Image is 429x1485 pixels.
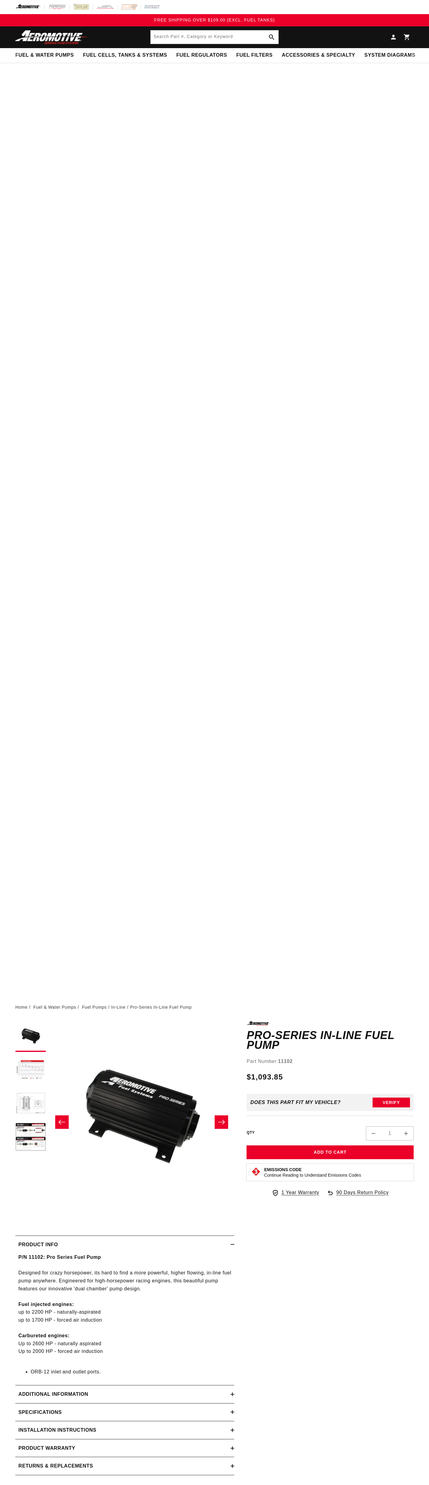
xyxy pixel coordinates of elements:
span: 90 Days Return Policy [336,1189,389,1203]
span: Fuel & Water Pumps [15,52,74,59]
li: ORB-12 inlet and outlet ports. [31,1368,231,1376]
button: Load image 2 in gallery view [15,1055,46,1086]
summary: Installation Instructions [15,1421,234,1439]
button: Verify [373,1098,410,1107]
span: $1,093.85 [247,1072,283,1083]
summary: Product Info [15,1236,234,1254]
a: 1 Year Warranty [272,1189,319,1197]
h2: Additional information [18,1390,88,1398]
img: Aeromotive [13,30,90,44]
summary: Returns & replacements [15,1457,234,1475]
button: Load image 3 in gallery view [15,1089,46,1119]
strong: Fuel injected engines: [18,1302,74,1307]
strong: 11102 [278,1059,293,1064]
h2: Returns & replacements [18,1462,93,1470]
span: 1 Year Warranty [282,1189,319,1197]
a: Fuel Pumps [82,1004,107,1011]
span: Fuel Regulators [176,52,227,59]
button: Load image 4 in gallery view [15,1122,46,1153]
a: 90 Days Return Policy [327,1189,389,1203]
h2: Installation Instructions [18,1426,96,1434]
button: Emissions CodeContinue Reading to Understand Emissions Codes [264,1167,361,1178]
summary: Product warranty [15,1439,234,1457]
div: Part Number: [247,1057,414,1065]
h2: Product Info [18,1241,58,1249]
summary: Fuel Filters [232,48,277,63]
button: Slide right [215,1115,228,1129]
summary: Additional information [15,1385,234,1403]
summary: System Diagrams [360,48,420,63]
summary: Specifications [15,1403,234,1421]
p: Continue Reading to Understand Emissions Codes [264,1172,361,1178]
h2: Product warranty [18,1444,75,1452]
span: Accessories & Specialty [282,52,355,59]
button: Slide left [55,1115,69,1129]
summary: Fuel Regulators [172,48,232,63]
a: Home [15,1004,28,1011]
media-gallery: Gallery Viewer [15,1021,234,1223]
span: Fuel Filters [236,52,273,59]
summary: Accessories & Specialty [277,48,360,63]
p: Designed for crazy horsepower, its hard to find a more powerful, higher flowing, in-line fuel pum... [18,1253,231,1363]
button: Load image 1 in gallery view [15,1021,46,1052]
div: Does This part fit My vehicle? [250,1100,341,1105]
summary: Fuel Cells, Tanks & Systems [79,48,172,63]
a: Fuel & Water Pumps [33,1004,76,1011]
li: Pro-Series In-Line Fuel Pump [130,1004,192,1011]
span: Fuel Cells, Tanks & Systems [83,52,167,59]
strong: Carbureted engines: [18,1333,70,1338]
img: Emissions code [251,1167,261,1177]
button: Add to Cart [247,1145,414,1159]
input: Search Part #, Category or Keyword [151,30,279,44]
h1: Pro-Series In-Line Fuel Pump [247,1030,414,1050]
span: FREE SHIPPING OVER $109.00 (EXCL. FUEL TANKS) [154,17,275,22]
label: QTY [247,1130,255,1135]
strong: Emissions Code [264,1167,301,1172]
span: System Diagrams [364,52,415,59]
nav: breadcrumbs [15,1004,414,1011]
h2: Specifications [18,1408,62,1416]
button: Search Part #, Category or Keyword [265,30,278,44]
li: In-Line [111,1004,130,1011]
strong: P/N 11102: Pro Series Fuel Pump [18,1255,101,1260]
summary: Fuel & Water Pumps [11,48,79,63]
